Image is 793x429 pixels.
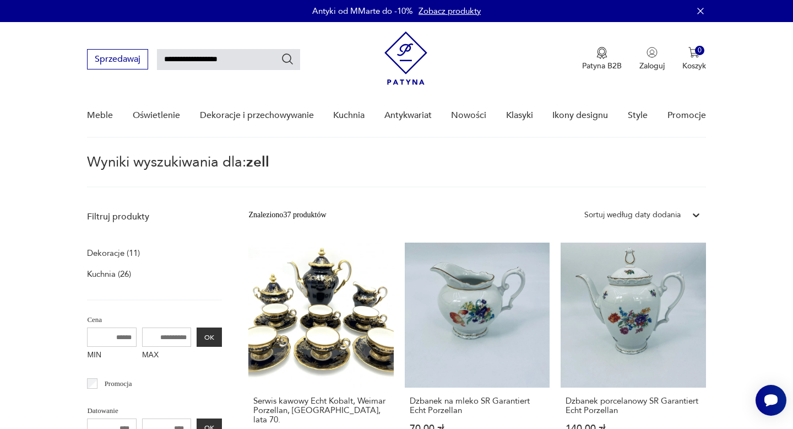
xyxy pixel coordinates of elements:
a: Kuchnia [333,94,365,137]
img: Ikonka użytkownika [647,47,658,58]
div: 0 [695,46,704,55]
button: 0Koszyk [682,47,706,71]
img: Ikona koszyka [688,47,699,58]
button: Szukaj [281,52,294,66]
h3: Serwis kawowy Echt Kobalt, Weimar Porzellan, [GEOGRAPHIC_DATA], lata 70. [253,396,388,425]
label: MAX [142,347,192,364]
div: Sortuj według daty dodania [584,209,681,221]
a: Sprzedawaj [87,56,148,64]
p: Datowanie [87,405,222,417]
img: Patyna - sklep z meblami i dekoracjami vintage [384,31,427,85]
h3: Dzbanek na mleko SR Garantiert Echt Porzellan [410,396,545,415]
button: Sprzedawaj [87,49,148,69]
a: Ikona medaluPatyna B2B [582,47,622,71]
p: Patyna B2B [582,61,622,71]
a: Oświetlenie [133,94,180,137]
a: Klasyki [506,94,533,137]
button: OK [197,328,222,347]
a: Meble [87,94,113,137]
a: Dekoracje i przechowywanie [200,94,314,137]
a: Antykwariat [384,94,432,137]
a: Style [628,94,648,137]
a: Kuchnia (26) [87,266,131,282]
a: Nowości [451,94,486,137]
img: Ikona medalu [596,47,607,59]
button: Zaloguj [639,47,665,71]
p: Zaloguj [639,61,665,71]
a: Dekoracje (11) [87,245,140,261]
span: zell [246,152,269,172]
h3: Dzbanek porcelanowy SR Garantiert Echt Porzellan [566,396,700,415]
button: Patyna B2B [582,47,622,71]
p: Filtruj produkty [87,211,222,223]
p: Antyki od MMarte do -10% [312,6,413,17]
a: Ikony designu [552,94,608,137]
div: Znaleziono 37 produktów [248,209,326,221]
a: Zobacz produkty [419,6,481,17]
p: Promocja [105,378,132,390]
label: MIN [87,347,137,364]
iframe: Smartsupp widget button [756,385,786,416]
a: Promocje [667,94,706,137]
p: Wyniki wyszukiwania dla: [87,155,705,187]
p: Cena [87,314,222,326]
p: Koszyk [682,61,706,71]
